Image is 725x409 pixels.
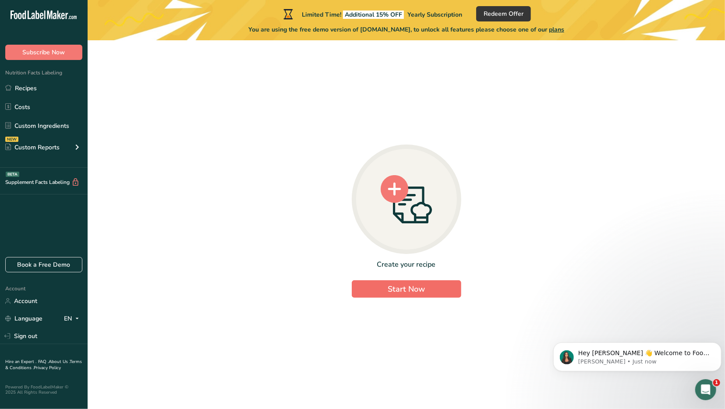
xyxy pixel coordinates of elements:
a: Privacy Policy [34,365,61,371]
span: plans [549,25,564,34]
a: Book a Free Demo [5,257,82,272]
span: Redeem Offer [484,9,523,18]
div: Create your recipe [352,259,461,270]
div: EN [64,314,82,324]
span: You are using the free demo version of [DOMAIN_NAME], to unlock all features please choose one of... [248,25,564,34]
a: Terms & Conditions . [5,359,82,371]
button: Subscribe Now [5,45,82,60]
iframe: Intercom live chat [695,379,716,400]
div: Powered By FoodLabelMaker © 2025 All Rights Reserved [5,384,82,395]
iframe: Intercom notifications message [550,324,725,385]
span: 1 [713,379,720,386]
div: BETA [6,172,19,177]
a: Language [5,311,42,326]
span: Start Now [388,284,425,294]
span: Additional 15% OFF [343,11,404,19]
span: Yearly Subscription [407,11,462,19]
div: Limited Time! [282,9,462,19]
span: Subscribe Now [23,48,65,57]
a: Hire an Expert . [5,359,36,365]
div: Custom Reports [5,143,60,152]
a: FAQ . [38,359,49,365]
button: Start Now [352,280,461,298]
div: NEW [5,137,18,142]
button: Redeem Offer [476,6,531,21]
a: About Us . [49,359,70,365]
